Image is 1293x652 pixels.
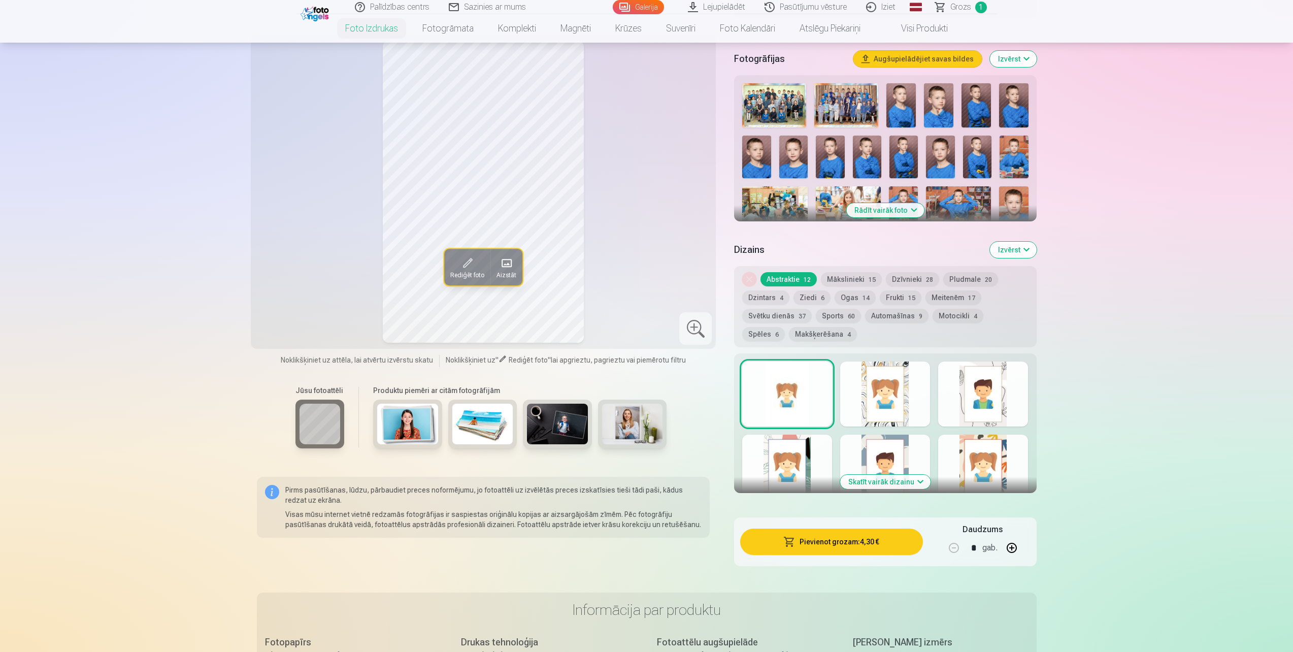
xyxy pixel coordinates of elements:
button: Automašīnas9 [865,309,929,323]
span: 4 [974,313,977,320]
span: 12 [804,276,811,283]
span: Rediģēt foto [509,356,548,364]
div: Fotopapīrs [265,635,441,649]
span: 9 [919,313,922,320]
span: " [495,356,499,364]
span: 14 [863,295,870,302]
span: 20 [985,276,992,283]
p: Visas mūsu internet vietnē redzamās fotogrāfijas ir saspiestas oriģinālu kopijas ar aizsargājošām... [285,509,702,530]
span: lai apgrieztu, pagrieztu vai piemērotu filtru [551,356,686,364]
a: Komplekti [486,14,548,43]
button: Svētku dienās37 [742,309,812,323]
button: Ziedi6 [793,290,831,305]
button: Aizstāt [490,249,522,285]
span: 15 [869,276,876,283]
span: 17 [968,295,975,302]
h5: Fotogrāfijas [734,52,845,66]
a: Foto kalendāri [708,14,787,43]
button: Rediģēt foto [444,249,490,285]
div: Drukas tehnoloģija [461,635,637,649]
span: 4 [780,295,783,302]
button: Pludmale20 [943,272,998,286]
span: 60 [848,313,855,320]
div: [PERSON_NAME] izmērs [853,635,1029,649]
a: Magnēti [548,14,603,43]
button: Abstraktie12 [760,272,817,286]
button: Skatīt vairāk dizainu [840,475,931,489]
span: 1 [975,2,987,13]
span: 28 [926,276,933,283]
a: Fotogrāmata [410,14,486,43]
button: Augšupielādējiet savas bildes [853,51,982,67]
span: 37 [799,313,806,320]
span: Grozs [950,1,971,13]
span: 6 [821,295,824,302]
h6: Jūsu fotoattēli [295,385,344,396]
button: Motocikli4 [933,309,983,323]
a: Krūzes [603,14,654,43]
button: Spēles6 [742,327,785,341]
a: Foto izdrukas [333,14,410,43]
button: Rādīt vairāk foto [846,203,924,217]
a: Suvenīri [654,14,708,43]
span: 4 [847,331,851,338]
span: Rediģēt foto [450,271,484,279]
button: Mākslinieki15 [821,272,882,286]
button: Sports60 [816,309,861,323]
button: Izvērst [990,242,1037,258]
button: Izvērst [990,51,1037,67]
span: Noklikšķiniet uz attēla, lai atvērtu izvērstu skatu [281,355,433,365]
span: " [548,356,551,364]
button: Meitenēm17 [925,290,981,305]
span: Noklikšķiniet uz [446,356,495,364]
button: Frukti15 [880,290,921,305]
span: 6 [775,331,779,338]
img: /fa1 [301,4,331,21]
h6: Produktu piemēri ar citām fotogrāfijām [369,385,671,396]
span: 15 [908,295,915,302]
div: gab. [982,536,998,560]
span: Aizstāt [496,271,516,279]
button: Dzintars4 [742,290,789,305]
button: Pievienot grozam:4,30 € [740,529,922,555]
a: Atslēgu piekariņi [787,14,873,43]
h3: Informācija par produktu [265,601,1029,619]
div: Fotoattēlu augšupielāde [657,635,833,649]
button: Dzīvnieki28 [886,272,939,286]
a: Visi produkti [873,14,960,43]
h5: Daudzums [963,524,1003,536]
button: Ogas14 [835,290,876,305]
h5: Dizains [734,243,981,257]
p: Pirms pasūtīšanas, lūdzu, pārbaudiet preces noformējumu, jo fotoattēli uz izvēlētās preces izskat... [285,485,702,505]
button: Makšķerēšana4 [789,327,857,341]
